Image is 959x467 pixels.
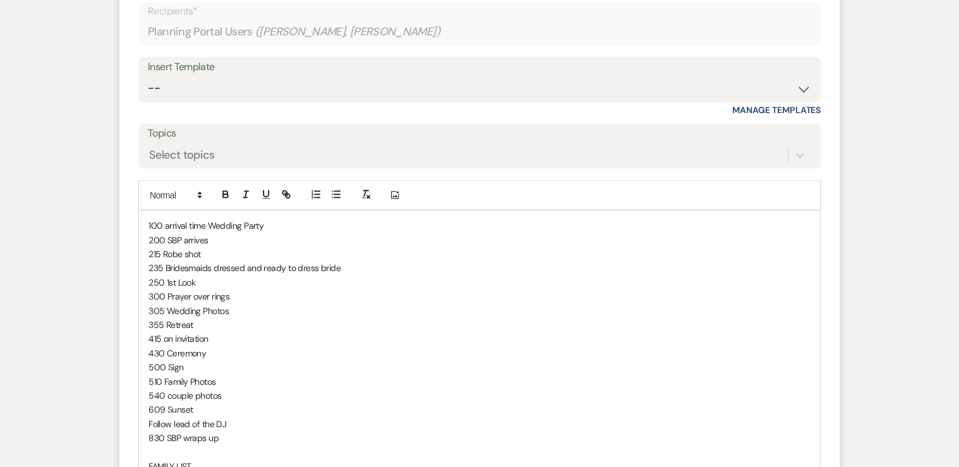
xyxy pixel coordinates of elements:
[148,430,811,444] p: 830 SBP wraps up
[148,124,811,143] label: Topics
[148,233,811,246] p: 200 SBP arrives
[732,104,821,116] a: Manage Templates
[148,3,811,20] p: Recipients*
[148,246,811,260] p: 215 Robe shot
[148,402,811,416] p: 609 Sunset
[148,360,811,373] p: 500 Sign
[148,374,811,388] p: 510 Family Photos
[148,260,811,274] p: 235 Bridesmaids dressed and ready to dress bride
[148,416,811,430] p: Follow lead of the DJ
[148,289,811,303] p: 300 Prayer over rings
[148,303,811,317] p: 305 Wedding Photos
[148,275,811,289] p: 250 1st Look
[255,23,441,40] span: ( [PERSON_NAME], [PERSON_NAME] )
[148,58,811,76] div: Insert Template
[148,331,811,345] p: 415 on invitation
[148,388,811,402] p: 540 couple photos
[148,20,811,44] div: Planning Portal Users
[148,317,811,331] p: 355 Retreat
[148,218,811,232] p: 100 arrival time Wedding Party
[149,147,215,164] div: Select topics
[148,346,811,360] p: 430 Ceremony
